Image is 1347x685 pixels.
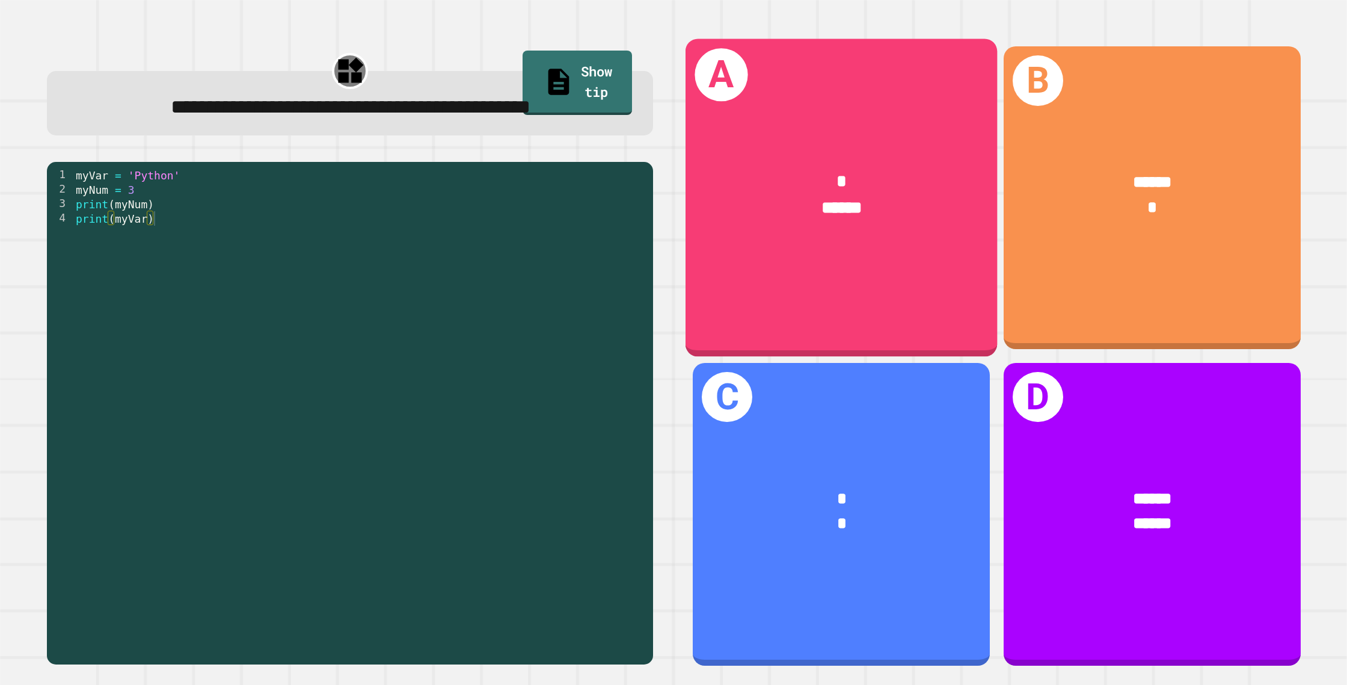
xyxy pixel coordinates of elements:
div: 3 [47,197,73,211]
h1: C [702,372,752,423]
div: 1 [47,168,73,182]
div: 4 [47,211,73,226]
h1: B [1013,55,1063,106]
div: 2 [47,182,73,197]
a: Show tip [523,51,632,115]
h1: A [695,48,748,101]
h1: D [1013,372,1063,423]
